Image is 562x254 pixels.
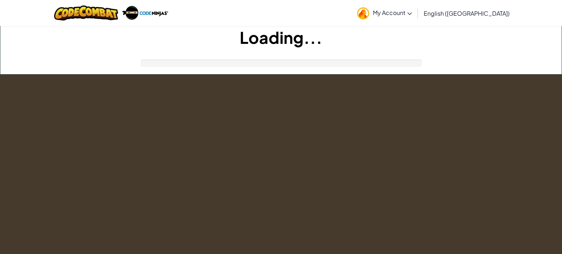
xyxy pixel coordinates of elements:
[357,7,369,19] img: avatar
[122,5,168,20] img: Code Ninjas logo
[353,1,416,24] a: My Account
[373,9,412,16] span: My Account
[54,5,118,20] img: CodeCombat logo
[420,3,513,23] a: English ([GEOGRAPHIC_DATA])
[424,10,510,17] span: English ([GEOGRAPHIC_DATA])
[0,26,562,49] h1: Loading...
